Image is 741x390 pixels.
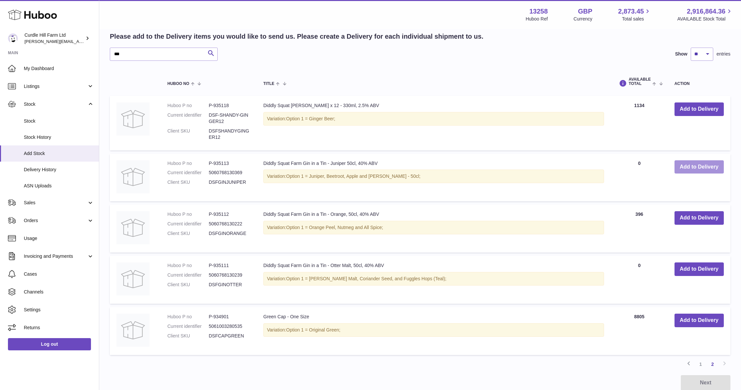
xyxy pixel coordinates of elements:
[257,205,611,253] td: Diddly Squat Farm Gin in a Tin - Orange, 50cl, 40% ABV
[116,160,150,193] img: Diddly Squat Farm Gin in a Tin - Juniper 50cl, 40% ABV
[167,82,189,86] span: Huboo no
[611,307,668,355] td: 8805
[622,16,651,22] span: Total sales
[263,112,604,126] div: Variation:
[24,289,94,295] span: Channels
[263,272,604,286] div: Variation:
[24,150,94,157] span: Add Stock
[167,323,209,330] dt: Current identifier
[578,7,592,16] strong: GBP
[116,211,150,244] img: Diddly Squat Farm Gin in a Tin - Orange, 50cl, 40% ABV
[24,65,94,72] span: My Dashboard
[167,314,209,320] dt: Huboo P no
[618,7,652,22] a: 2,873.45 Total sales
[24,217,87,224] span: Orders
[675,160,724,174] button: Add to Delivery
[675,211,724,225] button: Add to Delivery
[675,51,687,57] label: Show
[167,112,209,125] dt: Current identifier
[611,154,668,202] td: 0
[209,262,250,269] dd: P-935111
[167,179,209,185] dt: Client SKU
[675,82,724,86] div: Action
[209,160,250,167] dd: P-935113
[675,262,724,276] button: Add to Delivery
[677,7,733,22] a: 2,916,864.36 AVAILABLE Stock Total
[611,205,668,253] td: 396
[209,128,250,140] dd: DSFSHANDYGINGER12
[286,276,446,281] span: Option 1 = [PERSON_NAME] Malt, Coriander Seed, and Fuggles Hops (Teal);
[209,323,250,330] dd: 5061003280535
[629,77,651,86] span: AVAILABLE Total
[675,314,724,327] button: Add to Delivery
[209,272,250,278] dd: 5060768130239
[209,333,250,339] dd: DSFCAPGREEN
[24,39,133,44] span: [PERSON_NAME][EMAIL_ADDRESS][DOMAIN_NAME]
[24,134,94,140] span: Stock History
[263,170,604,183] div: Variation:
[263,221,604,234] div: Variation:
[263,82,274,86] span: Title
[286,225,383,230] span: Option 1 = Orange Peel, Nutmeg and All Spice;
[167,282,209,288] dt: Client SKU
[209,314,250,320] dd: P-934901
[263,323,604,337] div: Variation:
[24,253,87,259] span: Invoicing and Payments
[209,112,250,125] dd: DSF-SHANDY-GINGER12
[209,282,250,288] dd: DSFGINOTTER
[167,230,209,237] dt: Client SKU
[24,118,94,124] span: Stock
[677,16,733,22] span: AVAILABLE Stock Total
[24,271,94,277] span: Cases
[209,102,250,109] dd: P-935118
[695,358,707,370] a: 1
[167,262,209,269] dt: Huboo P no
[24,83,87,90] span: Listings
[209,170,250,176] dd: 5060768130369
[286,327,340,332] span: Option 1 = Original Green;
[687,7,725,16] span: 2,916,864.36
[717,51,730,57] span: entries
[209,211,250,217] dd: P-935112
[116,262,150,295] img: Diddly Squat Farm Gin in a Tin - Otter Malt, 50cl, 40% ABV
[167,170,209,176] dt: Current identifier
[675,102,724,116] button: Add to Delivery
[167,211,209,217] dt: Huboo P no
[116,102,150,136] img: Diddly Squat Ginger Shandy x 12 - 330ml, 2.5% ABV
[24,235,94,242] span: Usage
[618,7,644,16] span: 2,873.45
[611,96,668,150] td: 1134
[167,272,209,278] dt: Current identifier
[257,307,611,355] td: Green Cap - One Size
[286,116,335,121] span: Option 1 = Ginger Beer;
[707,358,719,370] a: 2
[24,101,87,107] span: Stock
[209,179,250,185] dd: DSFGINJUNIPER
[167,128,209,140] dt: Client SKU
[526,16,548,22] div: Huboo Ref
[24,32,84,45] div: Curdle Hill Farm Ltd
[110,32,483,41] h2: Please add to the Delivery items you would like to send us. Please create a Delivery for each ind...
[574,16,592,22] div: Currency
[257,96,611,150] td: Diddly Squat [PERSON_NAME] x 12 - 330ml, 2.5% ABV
[24,167,94,173] span: Delivery History
[209,221,250,227] dd: 5060768130222
[167,221,209,227] dt: Current identifier
[286,174,420,179] span: Option 1 = Juniper, Beetroot, Apple and [PERSON_NAME] - 50cl;
[167,160,209,167] dt: Huboo P no
[116,314,150,347] img: Green Cap - One Size
[209,230,250,237] dd: DSFGINORANGE
[24,307,94,313] span: Settings
[257,256,611,304] td: Diddly Squat Farm Gin in a Tin - Otter Malt, 50cl, 40% ABV
[24,325,94,331] span: Returns
[8,338,91,350] a: Log out
[257,154,611,202] td: Diddly Squat Farm Gin in a Tin - Juniper 50cl, 40% ABV
[8,33,18,43] img: miranda@diddlysquatfarmshop.com
[529,7,548,16] strong: 13258
[167,333,209,339] dt: Client SKU
[611,256,668,304] td: 0
[24,183,94,189] span: ASN Uploads
[167,102,209,109] dt: Huboo P no
[24,200,87,206] span: Sales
